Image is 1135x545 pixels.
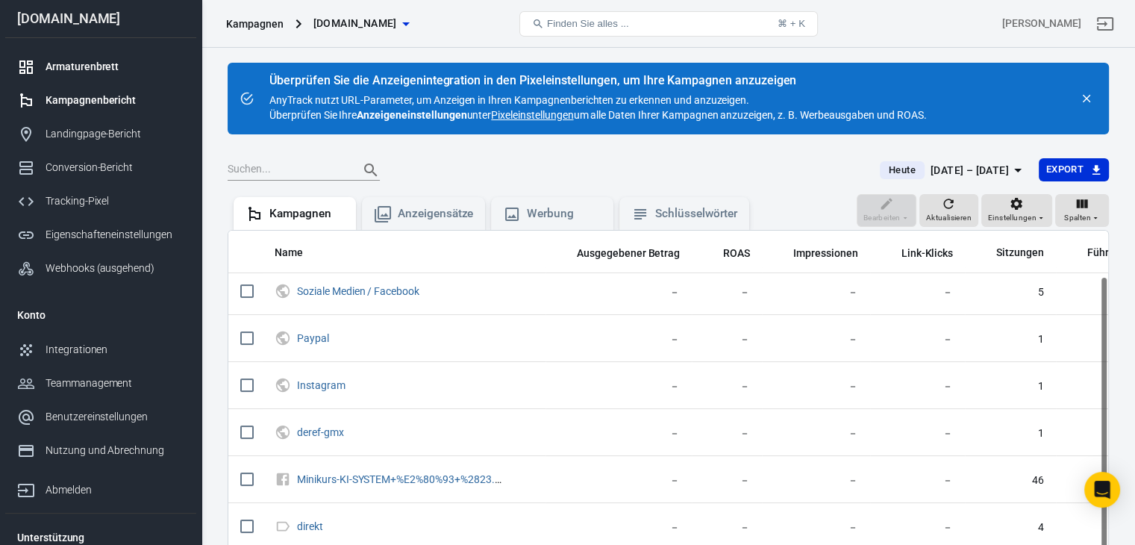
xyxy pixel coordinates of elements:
[46,411,148,423] font: Benutzereinstellungen
[942,332,953,344] font: －
[46,262,154,274] font: Webhooks (ausgehend)
[882,243,954,261] span: Die Anzahl der Klicks auf Links innerhalb der Anzeige, die zu vom Werbetreibenden angegebenen Zie...
[297,426,344,438] font: deref-gmx
[269,207,331,220] font: Kampagnen
[889,164,916,175] font: Heute
[398,207,473,220] font: Anzeigensätze
[297,520,323,532] font: direkt
[46,94,136,106] font: Kampagnenbericht
[46,377,132,389] font: Teammanagement
[942,426,953,438] font: －
[275,282,291,300] svg: UTM und Webverkehr
[5,367,196,400] a: Teammanagement
[848,520,858,532] font: －
[1038,332,1044,344] font: 1
[5,467,196,507] a: Abmelden
[5,434,196,467] a: Nutzung und Abrechnung
[1038,520,1044,532] font: 4
[1087,246,1121,258] font: Führen
[655,207,737,220] font: Schlüsselwörter
[1032,473,1044,485] font: 46
[313,17,397,29] font: [DOMAIN_NAME]
[988,214,1036,222] font: Einstellungen
[977,245,1044,260] span: Sitzungen
[848,332,858,344] font: －
[297,285,419,297] a: Soziale Medien / Facebook
[297,380,348,390] span: Instagram
[269,109,357,121] font: Überprüfen Sie Ihre
[740,426,750,438] font: －
[307,10,415,37] button: [DOMAIN_NAME]
[275,376,291,394] svg: UTM und Webverkehr
[5,151,196,184] a: Conversion-Bericht
[740,520,750,532] font: －
[669,520,680,532] font: －
[740,285,750,297] font: －
[669,379,680,391] font: －
[723,243,750,261] span: Der Gesamtertrag der Werbeausgaben
[297,427,346,437] span: deref-gmx
[297,379,345,391] a: Instagram
[1084,472,1120,508] div: Öffnen Sie den Intercom Messenger
[46,128,141,140] font: Landingpage-Bericht
[313,14,397,33] span: olgawebersocial.de
[5,218,196,252] a: Eigenschafteneinstellungen
[740,332,750,344] font: －
[297,521,325,532] span: direkt
[275,517,291,535] svg: Direkt
[942,379,953,391] font: －
[577,243,680,261] span: Der geschätzte Gesamtbetrag, den Sie während der Laufzeit Ihrer Kampagne, Anzeigengruppe oder Anz...
[226,16,284,31] div: Kampagnen
[527,207,574,220] font: Werbung
[942,473,953,485] font: －
[275,246,303,258] font: Name
[269,94,749,106] font: AnyTrack nutzt URL-Parameter, um Anzeigen in Ihren Kampagnenberichten zu erkennen und anzuzeigen.
[353,152,389,188] button: Suchen
[931,164,1009,176] font: [DATE] – [DATE]
[723,246,750,258] font: ROAS
[46,484,92,496] font: Abmelden
[981,194,1052,227] button: Einstellungen
[1076,88,1097,109] button: schließen
[1038,285,1044,297] font: 5
[740,379,750,391] font: －
[491,108,573,122] a: Pixeleinstellungen
[919,194,978,227] button: Aktualisieren
[275,470,291,488] svg: Unbekanntes Facebook
[17,532,84,544] font: Unterstützung
[5,184,196,218] a: Tracking-Pixel
[5,50,196,84] a: Armaturenbrett
[228,161,347,180] input: Suchen...
[5,400,196,434] a: Benutzereinstellungen
[669,332,680,344] font: －
[848,379,858,391] font: －
[740,473,750,485] font: －
[46,60,119,72] font: Armaturenbrett
[704,243,750,261] span: Der Gesamtertrag der Werbeausgaben
[996,246,1044,258] font: Sitzungen
[926,214,972,222] font: Aktualisieren
[297,286,422,296] span: Soziale Medien / Facebook
[5,84,196,117] a: Kampagnenbericht
[46,228,172,240] font: Eigenschafteneinstellungen
[669,426,680,438] font: －
[297,333,331,343] span: Paypal
[46,195,109,207] font: Tracking-Pixel
[1039,158,1109,181] button: Export
[491,109,573,121] font: Pixeleinstellungen
[297,474,508,485] span: Minikurs-KI-SYSTEM+%E2%80%93+%2823.07.2025+Kopie%29++Start+08.09.25 / cpc / facebook
[5,117,196,151] a: Landingpage-Bericht
[778,18,805,29] font: ⌘ + K
[297,473,744,485] a: Minikurs-KI-SYSTEM+%E2%80%93+%2823.07.2025+Kopie%29++Start+08.09.25 / cpc / facebook
[1002,17,1081,29] font: [PERSON_NAME]
[17,10,120,26] font: [DOMAIN_NAME]
[942,285,953,297] font: －
[1002,16,1081,31] div: Konto-ID: 4GGnmKtI
[46,444,164,456] font: Nutzung und Abrechnung
[275,423,291,441] svg: UTM und Webverkehr
[297,332,329,344] a: Paypal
